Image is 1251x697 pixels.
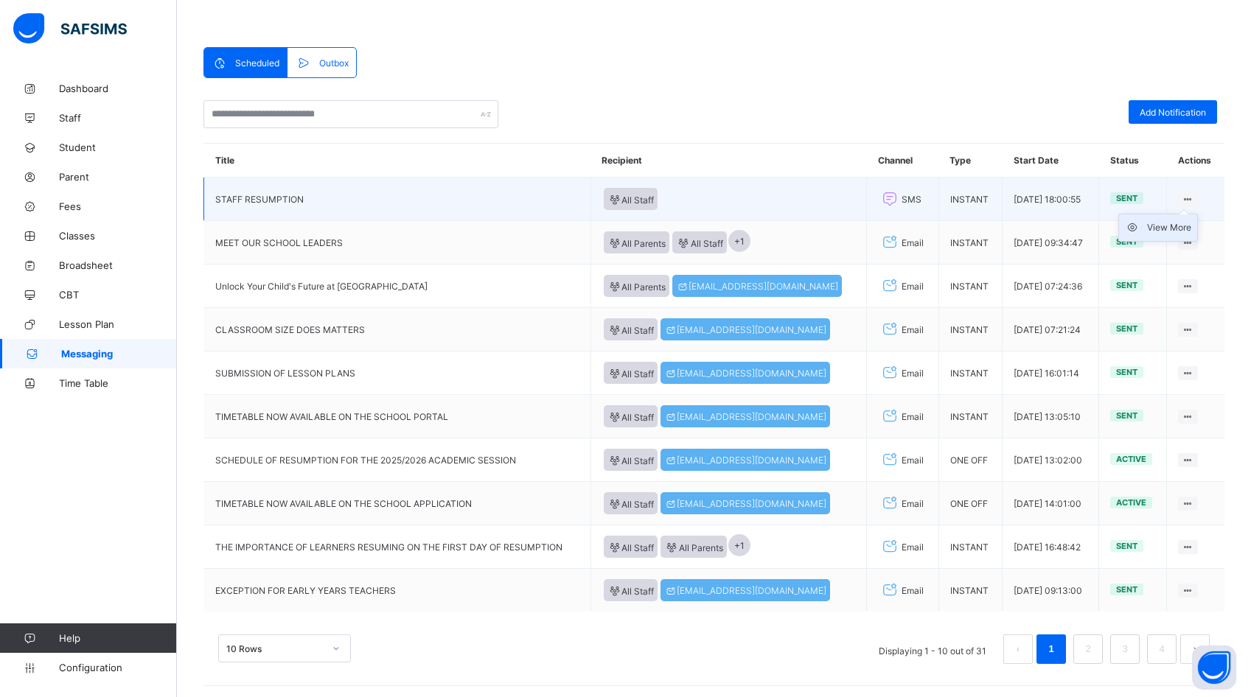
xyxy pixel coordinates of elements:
[1003,308,1099,351] td: [DATE] 07:21:24
[590,144,867,178] th: Recipient
[664,368,826,379] span: [EMAIL_ADDRESS][DOMAIN_NAME]
[59,200,177,212] span: Fees
[938,308,1003,351] td: INSTANT
[59,632,176,644] span: Help
[59,141,177,153] span: Student
[902,237,924,248] span: Email
[607,454,655,466] span: All Staff
[59,377,177,389] span: Time Table
[938,525,1003,569] td: INSTANT
[607,410,655,423] span: All Staff
[1003,221,1099,265] td: [DATE] 09:34:47
[1116,280,1137,290] span: Sent
[1036,634,1066,664] li: 1
[204,482,591,525] td: TIMETABLE NOW AVAILABLE ON THE SCHOOL APPLICATION
[1116,323,1137,334] span: Sent
[902,542,924,553] span: Email
[1003,438,1099,482] td: [DATE] 13:02:00
[1180,634,1210,664] li: 下一页
[204,525,591,569] td: THE IMPORTANCE OF LEARNERS RESUMING ON THE FIRST DAY OF RESUMPTION
[879,538,900,556] i: Email Channel
[1167,144,1224,178] th: Actions
[879,277,900,295] i: Email Channel
[938,395,1003,438] td: INSTANT
[607,541,655,553] span: All Staff
[607,280,666,293] span: All Parents
[607,584,655,597] span: All Staff
[938,482,1003,525] td: ONE OFF
[204,265,591,308] td: Unlock Your Child's Future at [GEOGRAPHIC_DATA]
[1044,640,1058,659] a: 1
[902,324,924,335] span: Email
[1003,178,1099,221] td: [DATE] 18:00:55
[1116,237,1137,247] span: Sent
[902,498,924,509] span: Email
[59,83,177,94] span: Dashboard
[1192,645,1236,690] button: Open asap
[938,178,1003,221] td: INSTANT
[1147,220,1191,235] div: View More
[676,281,838,292] span: [EMAIL_ADDRESS][DOMAIN_NAME]
[902,411,924,422] span: Email
[1116,497,1146,508] span: Active
[938,221,1003,265] td: INSTANT
[59,230,177,242] span: Classes
[61,348,177,360] span: Messaging
[879,234,900,251] i: Email Channel
[1116,541,1137,551] span: Sent
[1003,351,1099,395] td: [DATE] 16:01:14
[1003,634,1033,664] li: 上一页
[1180,634,1210,664] button: next page
[938,265,1003,308] td: INSTANT
[879,407,900,425] i: Email Channel
[319,57,349,69] span: Outbox
[1154,640,1168,659] a: 4
[879,451,900,469] i: Email Channel
[204,308,591,351] td: CLASSROOM SIZE DOES MATTERS
[879,581,900,599] i: Email Channel
[1003,569,1099,612] td: [DATE] 09:13:00
[664,411,826,422] span: [EMAIL_ADDRESS][DOMAIN_NAME]
[1003,265,1099,308] td: [DATE] 07:24:36
[59,318,177,330] span: Lesson Plan
[607,497,655,510] span: All Staff
[664,324,826,335] span: [EMAIL_ADDRESS][DOMAIN_NAME]
[879,321,900,338] i: Email Channel
[1073,634,1103,664] li: 2
[902,585,924,596] span: Email
[59,112,177,124] span: Staff
[59,662,176,673] span: Configuration
[1003,395,1099,438] td: [DATE] 13:05:10
[1116,410,1137,421] span: Sent
[204,569,591,612] td: EXCEPTION FOR EARLY YEARS TEACHERS
[1099,144,1167,178] th: Status
[13,13,127,44] img: safsims
[1003,144,1099,178] th: Start Date
[607,367,655,379] span: All Staff
[1003,525,1099,569] td: [DATE] 16:48:42
[664,541,723,553] span: All Parents
[1116,454,1146,464] span: Active
[235,57,279,69] span: Scheduled
[1003,482,1099,525] td: [DATE] 14:01:00
[1140,107,1206,118] span: Add Notification
[1116,584,1137,595] span: Sent
[938,351,1003,395] td: INSTANT
[879,494,900,512] i: Email Channel
[902,455,924,466] span: Email
[59,171,177,183] span: Parent
[734,236,745,247] span: + 1
[902,368,924,379] span: Email
[607,193,655,206] span: All Staff
[938,438,1003,482] td: ONE OFF
[664,498,826,509] span: [EMAIL_ADDRESS][DOMAIN_NAME]
[59,259,177,271] span: Broadsheet
[1003,634,1033,664] button: prev page
[902,281,924,292] span: Email
[938,144,1003,178] th: Type
[868,634,997,664] li: Displaying 1 - 10 out of 31
[607,237,666,249] span: All Parents
[204,221,591,265] td: MEET OUR SCHOOL LEADERS
[226,643,324,654] div: 10 Rows
[204,178,591,221] td: STAFF RESUMPTION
